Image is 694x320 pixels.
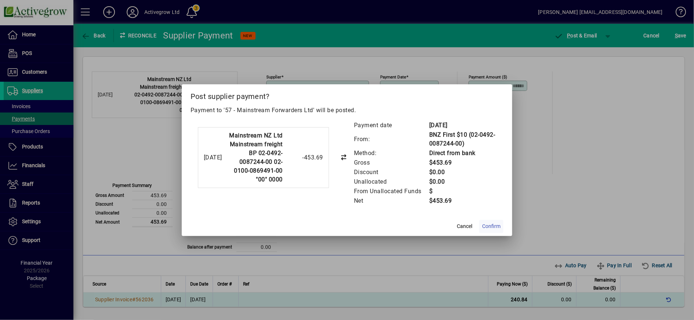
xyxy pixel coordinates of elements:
[429,158,496,168] td: $453.69
[429,177,496,187] td: $0.00
[457,222,472,230] span: Cancel
[429,148,496,158] td: Direct from bank
[429,121,496,130] td: [DATE]
[354,121,429,130] td: Payment date
[453,220,476,233] button: Cancel
[482,222,500,230] span: Confirm
[229,132,283,183] strong: Mainstream NZ Ltd Mainstream freight BP 02-0492-0087244-00 02-0100-0869491-00 "00" 0000
[479,220,503,233] button: Confirm
[354,187,429,196] td: From Unallocated Funds
[429,196,496,206] td: $453.69
[429,187,496,196] td: $
[354,158,429,168] td: Gross
[354,196,429,206] td: Net
[191,106,503,115] p: Payment to '57 - Mainstream Forwarders Ltd' will be posted.
[286,153,323,162] div: -453.69
[182,84,512,106] h2: Post supplier payment?
[204,153,222,162] div: [DATE]
[429,130,496,148] td: BNZ First $10 (02-0492-0087244-00)
[354,148,429,158] td: Method:
[429,168,496,177] td: $0.00
[354,168,429,177] td: Discount
[354,130,429,148] td: From:
[354,177,429,187] td: Unallocated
